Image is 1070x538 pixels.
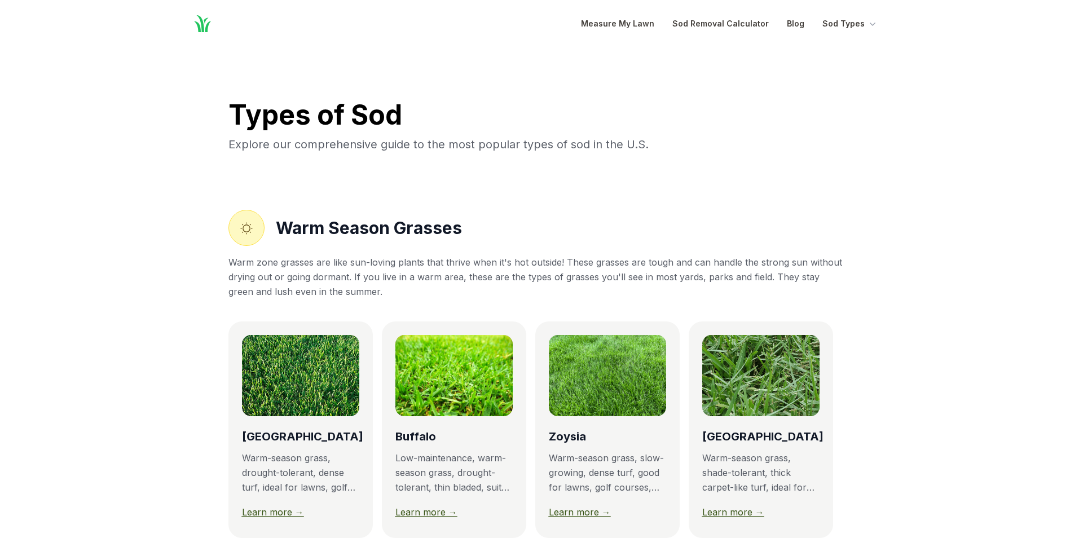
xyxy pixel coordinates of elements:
a: Learn more → [549,506,611,518]
a: Learn more → [702,506,764,518]
h1: Types of Sod [228,102,402,129]
img: Zoysia sod image [549,335,666,416]
a: Measure My Lawn [581,17,654,30]
div: [GEOGRAPHIC_DATA] [242,427,359,446]
div: Buffalo [395,427,513,446]
a: Blog [787,17,804,30]
img: Bermuda sod image [242,335,359,416]
div: Warm-season grass, slow-growing, dense turf, good for lawns, golf courses, and sports fields [549,451,666,495]
img: Buffalo sod image [395,335,513,416]
img: St. Augustine sod image [702,335,820,416]
p: Explore our comprehensive guide to the most popular types of sod in the U.S. [228,135,649,154]
div: Low-maintenance, warm-season grass, drought-tolerant, thin bladed, suited for low-traffic areas [395,451,513,495]
div: [GEOGRAPHIC_DATA] [702,427,820,446]
div: Zoysia [549,427,666,446]
a: Learn more → [395,506,457,518]
div: Warm-season grass, shade-tolerant, thick carpet-like turf, ideal for lawns in southern coastal re... [702,451,820,495]
a: Sod Removal Calculator [672,17,769,30]
img: Warm Season grasses icon [240,222,253,235]
div: Warm zone grasses are like sun-loving plants that thrive when it's hot outside! These grasses are... [228,255,842,299]
h2: Warm Season Grasses [276,217,462,239]
div: Warm-season grass, drought-tolerant, dense turf, ideal for lawns, golf courses, and sports fields [242,451,359,495]
button: Sod Types [822,17,878,30]
a: Learn more → [242,506,304,518]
